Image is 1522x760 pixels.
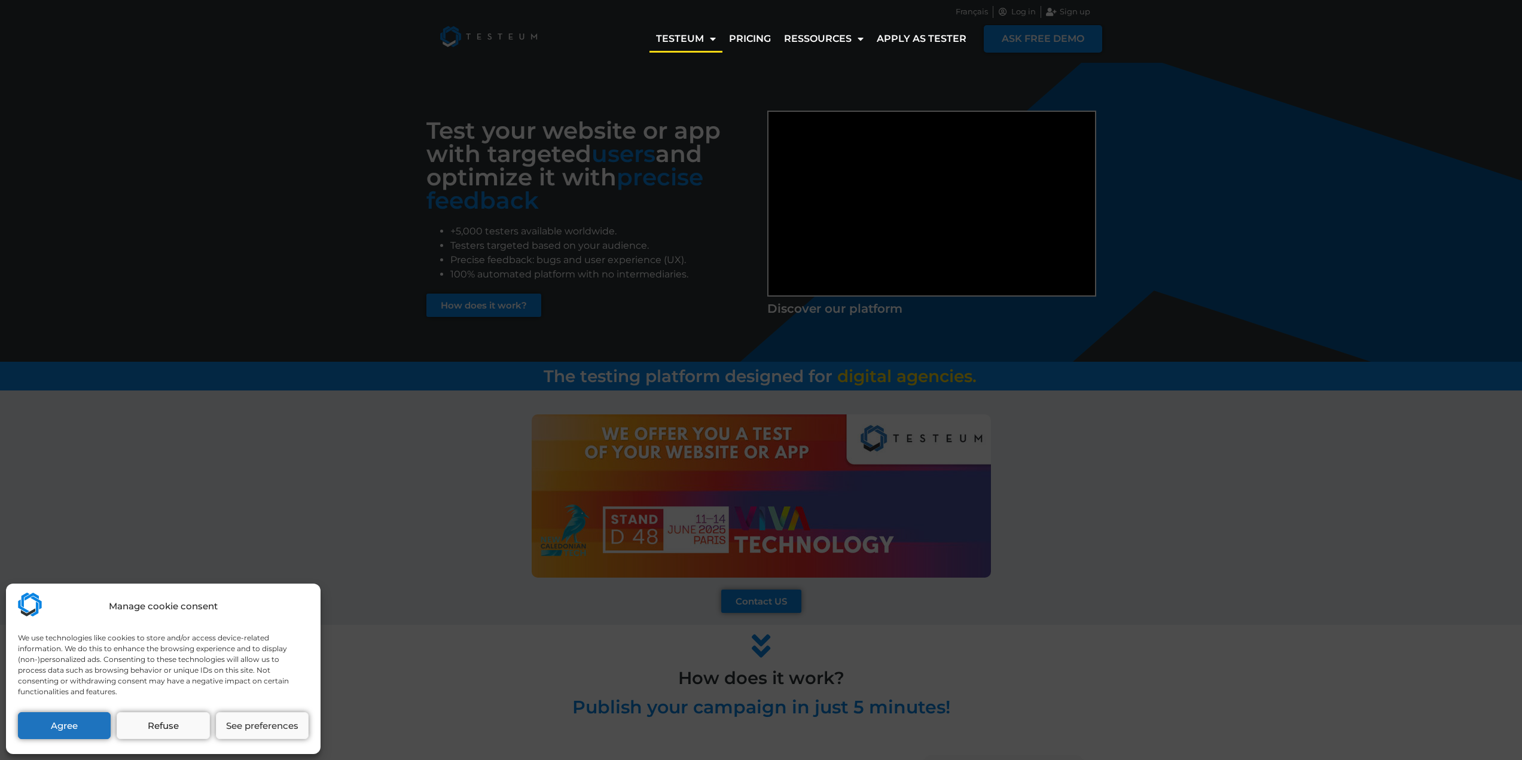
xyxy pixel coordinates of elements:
button: Agree [18,712,111,739]
nav: Menu [649,25,973,53]
button: See preferences [216,712,309,739]
div: We use technologies like cookies to store and/or access device-related information. We do this to... [18,633,307,697]
a: Apply as tester [870,25,973,53]
button: Refuse [117,712,209,739]
a: Testeum [649,25,722,53]
img: Testeum.com - Application crowdtesting platform [18,593,42,616]
a: Ressources [777,25,870,53]
a: Pricing [722,25,777,53]
div: Manage cookie consent [109,600,218,614]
